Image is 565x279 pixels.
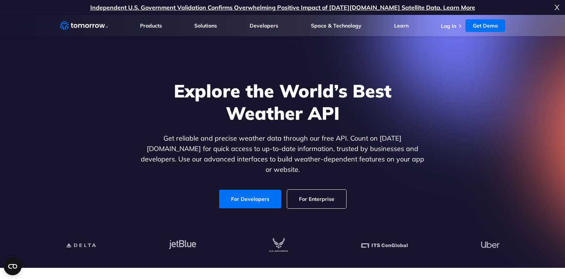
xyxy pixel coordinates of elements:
[219,190,281,208] a: For Developers
[194,22,217,29] a: Solutions
[139,133,426,175] p: Get reliable and precise weather data through our free API. Count on [DATE][DOMAIN_NAME] for quic...
[90,4,475,11] a: Independent U.S. Government Validation Confirms Overwhelming Positive Impact of [DATE][DOMAIN_NAM...
[250,22,278,29] a: Developers
[139,80,426,124] h1: Explore the World’s Best Weather API
[287,190,346,208] a: For Enterprise
[4,257,22,275] button: Open CMP widget
[311,22,361,29] a: Space & Technology
[140,22,162,29] a: Products
[441,23,456,29] a: Log In
[394,22,409,29] a: Learn
[60,20,108,31] a: Home link
[465,19,505,32] a: Get Demo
